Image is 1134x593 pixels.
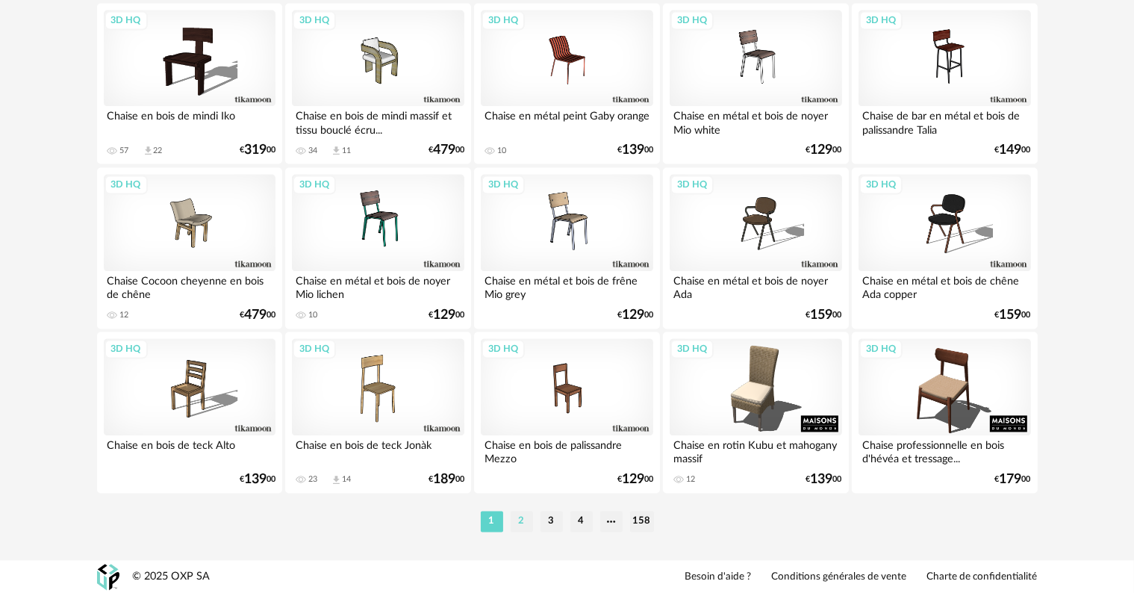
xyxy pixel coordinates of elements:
[474,167,659,329] a: 3D HQ Chaise en métal et bois de frêne Mio grey €12900
[1000,474,1022,485] span: 179
[342,146,351,156] div: 11
[104,271,275,301] div: Chaise Cocoon cheyenne en bois de chêne
[685,571,752,584] a: Besoin d'aide ?
[433,145,455,155] span: 479
[308,310,317,320] div: 10
[859,339,903,358] div: 3D HQ
[852,167,1037,329] a: 3D HQ Chaise en métal et bois de chêne Ada copper €15900
[474,3,659,164] a: 3D HQ Chaise en métal peint Gaby orange 10 €13900
[859,106,1030,136] div: Chaise de bar en métal et bois de palissandre Talia
[105,10,148,30] div: 3D HQ
[859,175,903,194] div: 3D HQ
[285,332,470,493] a: 3D HQ Chaise en bois de teck Jonàk 23 Download icon 14 €18900
[97,167,282,329] a: 3D HQ Chaise Cocoon cheyenne en bois de chêne 12 €47900
[852,3,1037,164] a: 3D HQ Chaise de bar en métal et bois de palissandre Talia €14900
[331,145,342,156] span: Download icon
[995,474,1031,485] div: € 00
[670,339,714,358] div: 3D HQ
[540,511,563,532] li: 3
[663,3,848,164] a: 3D HQ Chaise en métal et bois de noyer Mio white €12900
[105,339,148,358] div: 3D HQ
[104,106,275,136] div: Chaise en bois de mindi Iko
[433,310,455,320] span: 129
[105,175,148,194] div: 3D HQ
[104,435,275,465] div: Chaise en bois de teck Alto
[240,474,275,485] div: € 00
[244,474,267,485] span: 139
[622,310,644,320] span: 129
[497,146,506,156] div: 10
[663,167,848,329] a: 3D HQ Chaise en métal et bois de noyer Ada €15900
[670,435,841,465] div: Chaise en rotin Kubu et mahogany massif
[293,339,336,358] div: 3D HQ
[429,310,464,320] div: € 00
[292,106,464,136] div: Chaise en bois de mindi massif et tissu bouclé écru...
[927,571,1038,584] a: Charte de confidentialité
[570,511,593,532] li: 4
[481,435,652,465] div: Chaise en bois de palissandre Mezzo
[806,474,842,485] div: € 00
[285,167,470,329] a: 3D HQ Chaise en métal et bois de noyer Mio lichen 10 €12900
[1000,310,1022,320] span: 159
[292,435,464,465] div: Chaise en bois de teck Jonàk
[663,332,848,493] a: 3D HQ Chaise en rotin Kubu et mahogany massif 12 €13900
[670,175,714,194] div: 3D HQ
[806,310,842,320] div: € 00
[133,570,211,584] div: © 2025 OXP SA
[120,146,129,156] div: 57
[293,175,336,194] div: 3D HQ
[859,435,1030,465] div: Chaise professionnelle en bois d'hévéa et tressage...
[240,310,275,320] div: € 00
[670,10,714,30] div: 3D HQ
[482,10,525,30] div: 3D HQ
[244,310,267,320] span: 479
[811,145,833,155] span: 129
[331,474,342,485] span: Download icon
[433,474,455,485] span: 189
[511,511,533,532] li: 2
[852,332,1037,493] a: 3D HQ Chaise professionnelle en bois d'hévéa et tressage... €17900
[481,271,652,301] div: Chaise en métal et bois de frêne Mio grey
[859,10,903,30] div: 3D HQ
[772,571,907,584] a: Conditions générales de vente
[244,145,267,155] span: 319
[859,271,1030,301] div: Chaise en métal et bois de chêne Ada copper
[97,332,282,493] a: 3D HQ Chaise en bois de teck Alto €13900
[143,145,154,156] span: Download icon
[429,474,464,485] div: € 00
[292,271,464,301] div: Chaise en métal et bois de noyer Mio lichen
[481,106,652,136] div: Chaise en métal peint Gaby orange
[97,3,282,164] a: 3D HQ Chaise en bois de mindi Iko 57 Download icon 22 €31900
[686,474,695,485] div: 12
[240,145,275,155] div: € 00
[617,474,653,485] div: € 00
[154,146,163,156] div: 22
[285,3,470,164] a: 3D HQ Chaise en bois de mindi massif et tissu bouclé écru... 34 Download icon 11 €47900
[342,474,351,485] div: 14
[622,145,644,155] span: 139
[995,310,1031,320] div: € 00
[97,564,119,590] img: OXP
[670,106,841,136] div: Chaise en métal et bois de noyer Mio white
[308,146,317,156] div: 34
[1000,145,1022,155] span: 149
[308,474,317,485] div: 23
[293,10,336,30] div: 3D HQ
[120,310,129,320] div: 12
[811,474,833,485] span: 139
[482,175,525,194] div: 3D HQ
[670,271,841,301] div: Chaise en métal et bois de noyer Ada
[482,339,525,358] div: 3D HQ
[617,310,653,320] div: € 00
[806,145,842,155] div: € 00
[995,145,1031,155] div: € 00
[481,511,503,532] li: 1
[811,310,833,320] span: 159
[429,145,464,155] div: € 00
[474,332,659,493] a: 3D HQ Chaise en bois de palissandre Mezzo €12900
[630,511,654,532] li: 158
[622,474,644,485] span: 129
[617,145,653,155] div: € 00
